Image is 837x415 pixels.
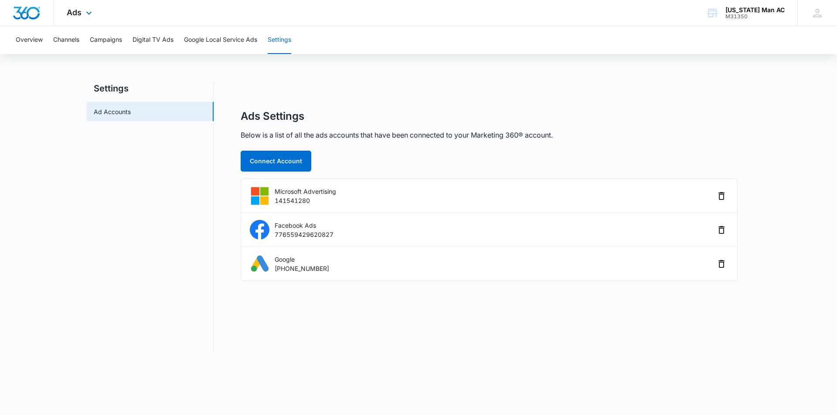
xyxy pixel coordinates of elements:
button: Overview [16,26,43,54]
span: Ads [67,8,82,17]
button: Digital TV Ads [133,26,174,54]
div: account name [725,7,785,13]
div: account id [725,13,785,20]
button: Settings [268,26,291,54]
p: Below is a list of all the ads accounts that have been connected to your Marketing 360® account. [241,130,553,140]
p: [PHONE_NUMBER] [275,264,329,273]
img: logo-facebookAds.svg [250,220,269,240]
h2: Settings [87,82,214,95]
h1: Ads Settings [241,110,304,123]
button: Connect Account [241,151,311,172]
img: logo-bingAds.svg [250,186,269,206]
p: Facebook Ads [275,221,333,230]
p: 776559429620827 [275,230,333,239]
button: Campaigns [90,26,122,54]
button: Google Local Service Ads [184,26,257,54]
button: Channels [53,26,79,54]
p: Google [275,255,329,264]
a: Ad Accounts [94,107,131,116]
img: logo-googleAds.svg [250,254,269,273]
p: 141541280 [275,196,336,205]
p: Microsoft Advertising [275,187,336,196]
